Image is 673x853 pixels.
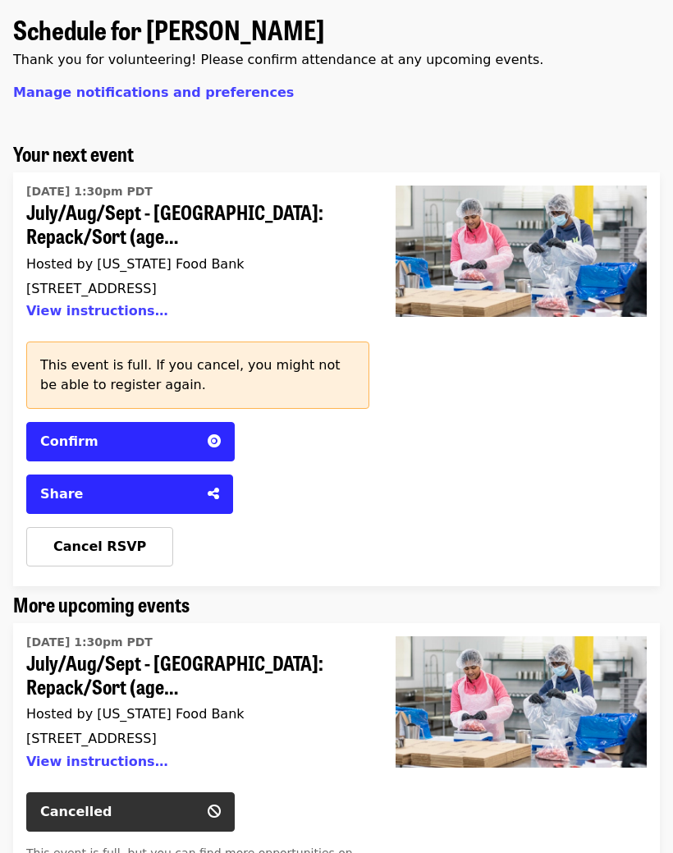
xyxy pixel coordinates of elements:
[208,487,219,502] i: share-alt icon
[26,180,356,329] a: July/Aug/Sept - Beaverton: Repack/Sort (age 10+)
[26,282,356,297] div: [STREET_ADDRESS]
[13,85,294,101] a: Manage notifications and preferences
[13,590,190,619] span: More upcoming events
[26,793,235,832] button: Cancelled
[26,304,168,319] button: View instructions…
[13,53,543,68] span: Thank you for volunteering! Please confirm attendance at any upcoming events.
[13,140,134,168] span: Your next event
[40,434,98,450] span: Confirm
[53,539,146,555] span: Cancel RSVP
[26,652,356,699] span: July/Aug/Sept - [GEOGRAPHIC_DATA]: Repack/Sort (age [DEMOGRAPHIC_DATA]+)
[26,731,356,747] div: [STREET_ADDRESS]
[26,423,235,462] button: Confirm
[396,186,647,318] img: July/Aug/Sept - Beaverton: Repack/Sort (age 10+)
[26,707,245,722] span: Hosted by [US_STATE] Food Bank
[26,635,153,652] time: [DATE] 1:30pm PDT
[26,184,153,201] time: [DATE] 1:30pm PDT
[26,631,356,780] a: July/Aug/Sept - Beaverton: Repack/Sort (age 10+)
[26,528,173,567] button: Cancel RSVP
[208,434,221,450] i: circle-o icon
[26,475,233,515] button: Share
[13,11,324,49] span: Schedule for [PERSON_NAME]
[26,201,356,249] span: July/Aug/Sept - [GEOGRAPHIC_DATA]: Repack/Sort (age [DEMOGRAPHIC_DATA]+)
[396,637,647,768] img: July/Aug/Sept - Beaverton: Repack/Sort (age 10+)
[382,173,660,587] a: July/Aug/Sept - Beaverton: Repack/Sort (age 10+)
[40,485,198,505] div: Share
[40,356,355,396] p: This event is full. If you cancel, you might not be able to register again.
[26,754,168,770] button: View instructions…
[26,257,245,273] span: Hosted by [US_STATE] Food Bank
[208,805,221,820] i: ban icon
[40,805,112,820] span: Cancelled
